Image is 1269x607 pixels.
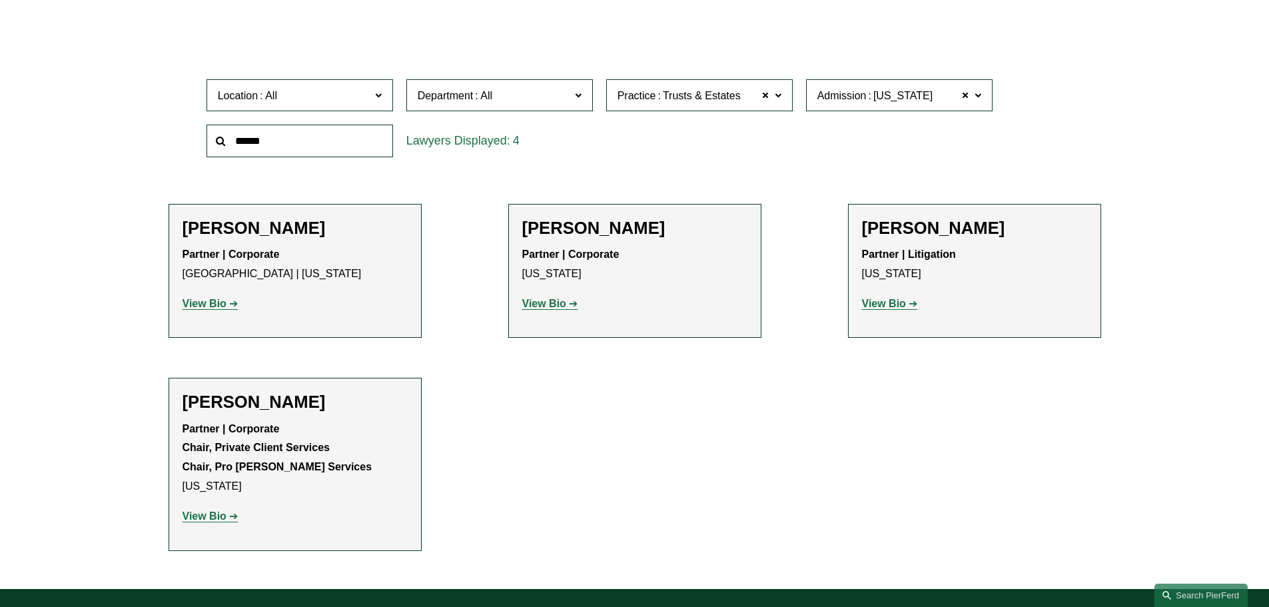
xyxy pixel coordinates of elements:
a: View Bio [183,298,238,309]
strong: Partner | Corporate Chair, Private Client Services Chair, Pro [PERSON_NAME] Services [183,423,372,473]
h2: [PERSON_NAME] [522,218,747,239]
a: View Bio [862,298,918,309]
a: Search this site [1154,584,1248,607]
p: [US_STATE] [183,420,408,496]
strong: View Bio [862,298,906,309]
a: View Bio [522,298,578,309]
strong: View Bio [183,298,226,309]
h2: [PERSON_NAME] [183,218,408,239]
strong: Partner | Corporate [183,249,280,260]
span: Trusts & Estates [663,87,741,105]
strong: Partner | Corporate [522,249,620,260]
strong: Partner | Litigation [862,249,956,260]
p: [US_STATE] [522,245,747,284]
h2: [PERSON_NAME] [183,392,408,412]
span: 4 [513,134,520,147]
strong: View Bio [522,298,566,309]
strong: View Bio [183,510,226,522]
span: [US_STATE] [873,87,933,105]
p: [US_STATE] [862,245,1087,284]
a: View Bio [183,510,238,522]
p: [GEOGRAPHIC_DATA] | [US_STATE] [183,245,408,284]
span: Admission [817,90,867,101]
h2: [PERSON_NAME] [862,218,1087,239]
span: Practice [618,90,656,101]
span: Department [418,90,474,101]
span: Location [218,90,258,101]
